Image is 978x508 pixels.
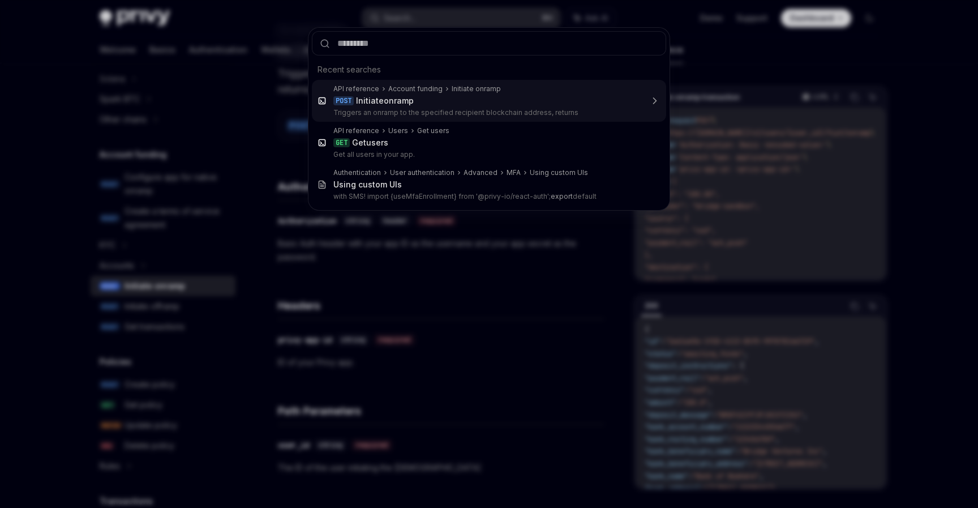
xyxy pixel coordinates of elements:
div: Using custom UIs [530,168,588,177]
b: export [551,192,573,200]
div: User authentication [390,168,454,177]
div: Authentication [333,168,381,177]
div: Advanced [464,168,497,177]
div: Initiate onramp [452,84,501,93]
p: Triggers an onramp to the specified recipient blockchain address, returns [333,108,642,117]
div: API reference [333,126,379,135]
div: Using custom UIs [333,180,402,190]
div: Users [388,126,408,135]
div: API reference [333,84,379,93]
div: MFA [507,168,521,177]
div: Initiate [356,96,414,106]
span: Recent searches [318,64,381,75]
div: Get users [417,126,449,135]
div: Account funding [388,84,443,93]
div: Get [352,138,388,148]
div: GET [333,138,350,147]
p: with SMS! import {useMfaEnrollment} from '@privy-io/react-auth'; default [333,192,642,201]
b: users [366,138,388,147]
b: onramp [384,96,414,105]
p: Get all users in your app. [333,150,642,159]
div: POST [333,96,354,105]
